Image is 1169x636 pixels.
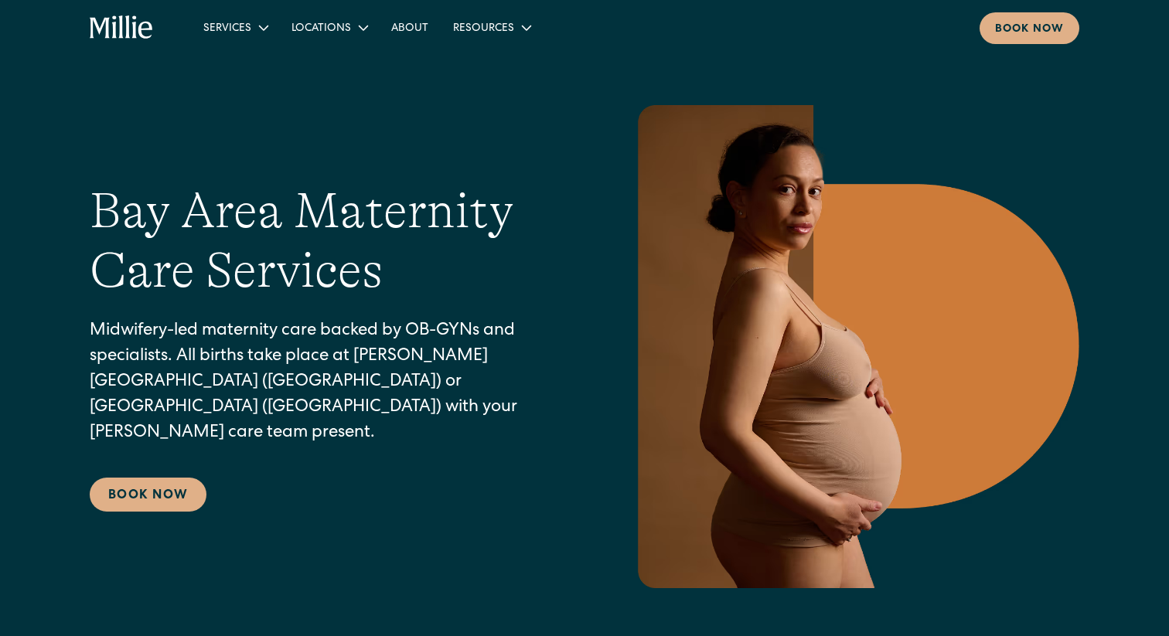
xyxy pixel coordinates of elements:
[90,182,566,301] h1: Bay Area Maternity Care Services
[980,12,1079,44] a: Book now
[90,319,566,447] p: Midwifery-led maternity care backed by OB-GYNs and specialists. All births take place at [PERSON_...
[379,15,441,40] a: About
[291,21,351,37] div: Locations
[628,105,1079,588] img: Pregnant woman in neutral underwear holding her belly, standing in profile against a warm-toned g...
[90,478,206,512] a: Book Now
[441,15,542,40] div: Resources
[453,21,514,37] div: Resources
[90,15,154,40] a: home
[279,15,379,40] div: Locations
[995,22,1064,38] div: Book now
[203,21,251,37] div: Services
[191,15,279,40] div: Services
